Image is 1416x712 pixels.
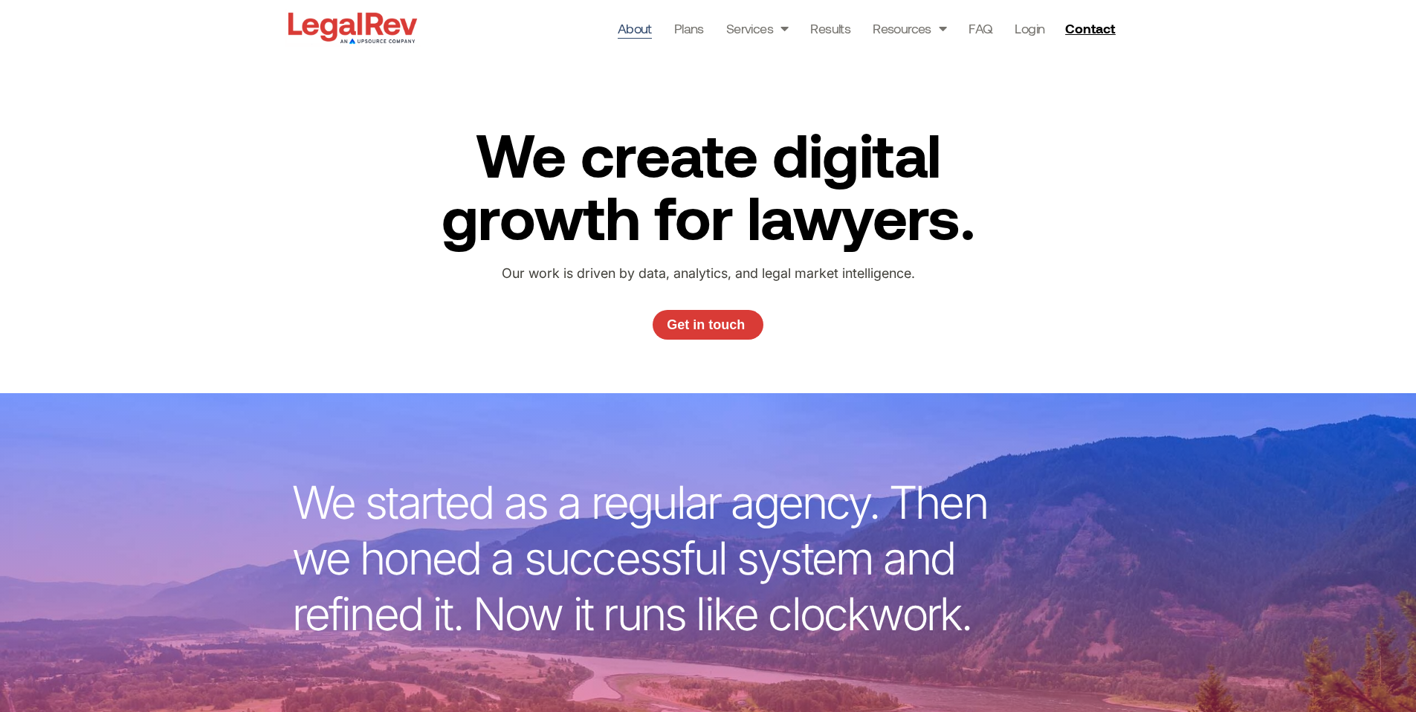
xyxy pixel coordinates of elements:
a: Contact [1059,16,1125,40]
a: Results [810,18,850,39]
nav: Menu [618,18,1045,39]
a: Resources [873,18,946,39]
a: Get in touch [653,310,764,340]
a: Login [1015,18,1044,39]
span: Get in touch [667,318,745,331]
a: About [618,18,652,39]
p: We started as a regular agency. Then we honed a successful system and refined it. Now it runs lik... [292,475,1013,642]
a: Plans [674,18,704,39]
span: Contact [1065,22,1115,35]
h2: We create digital growth for lawyers. [412,123,1005,247]
p: Our work is driven by data, analytics, and legal market intelligence. [462,262,954,285]
a: FAQ [969,18,992,39]
a: Services [726,18,789,39]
